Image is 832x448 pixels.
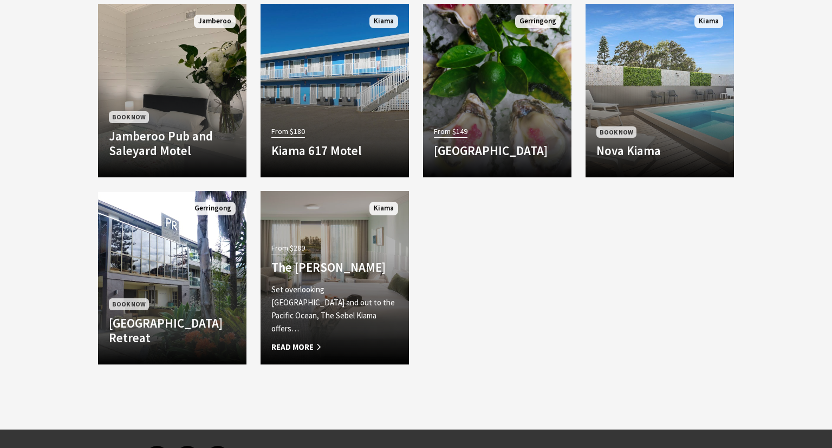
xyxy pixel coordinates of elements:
a: Book Now [GEOGRAPHIC_DATA] Retreat Gerringong [98,191,246,364]
a: From $180 Kiama 617 Motel Kiama [261,4,409,177]
a: Book Now Jamberoo Pub and Saleyard Motel Jamberoo [98,4,246,177]
span: From $149 [434,125,467,138]
span: Kiama [369,15,398,28]
span: Gerringong [190,202,236,215]
p: Set overlooking [GEOGRAPHIC_DATA] and out to the Pacific Ocean, The Sebel Kiama offers… [271,283,398,335]
h4: Nova Kiama [596,143,723,158]
span: Book Now [109,298,149,310]
span: Kiama [694,15,723,28]
span: From $180 [271,125,305,138]
a: From $149 [GEOGRAPHIC_DATA] Gerringong [423,4,571,177]
h4: [GEOGRAPHIC_DATA] [434,143,561,158]
span: From $289 [271,242,305,254]
span: Jamberoo [194,15,236,28]
a: From $289 The [PERSON_NAME] Set overlooking [GEOGRAPHIC_DATA] and out to the Pacific Ocean, The S... [261,191,409,364]
h4: Kiama 617 Motel [271,143,398,158]
h4: [GEOGRAPHIC_DATA] Retreat [109,316,236,345]
h4: Jamberoo Pub and Saleyard Motel [109,129,236,158]
span: Gerringong [515,15,561,28]
h4: The [PERSON_NAME] [271,260,398,275]
span: Kiama [369,202,398,215]
a: Book Now Nova Kiama Kiama [586,4,734,177]
span: Read More [271,341,398,354]
span: Book Now [109,111,149,123]
span: Book Now [596,126,636,138]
